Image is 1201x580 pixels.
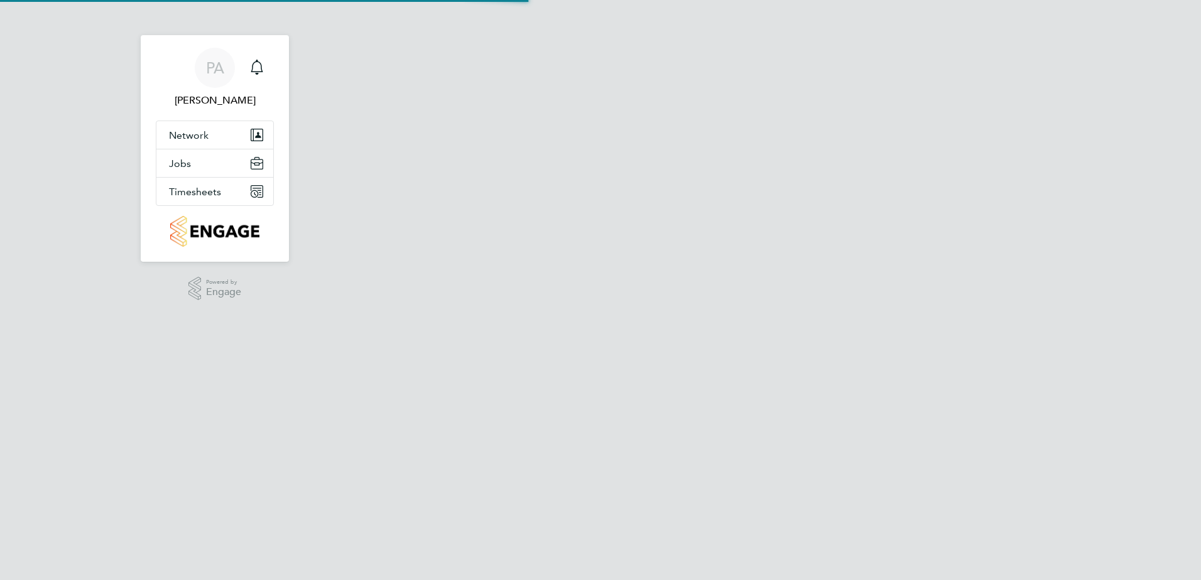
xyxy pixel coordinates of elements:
[169,129,209,141] span: Network
[206,60,224,76] span: PA
[156,149,273,177] button: Jobs
[156,216,274,247] a: Go to home page
[141,35,289,262] nav: Main navigation
[169,186,221,198] span: Timesheets
[206,287,241,298] span: Engage
[156,178,273,205] button: Timesheets
[156,93,274,108] span: Pablo Afzal
[156,48,274,108] a: PA[PERSON_NAME]
[156,121,273,149] button: Network
[206,277,241,287] span: Powered by
[170,216,259,247] img: countryside-properties-logo-retina.png
[169,158,191,169] span: Jobs
[188,277,242,301] a: Powered byEngage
